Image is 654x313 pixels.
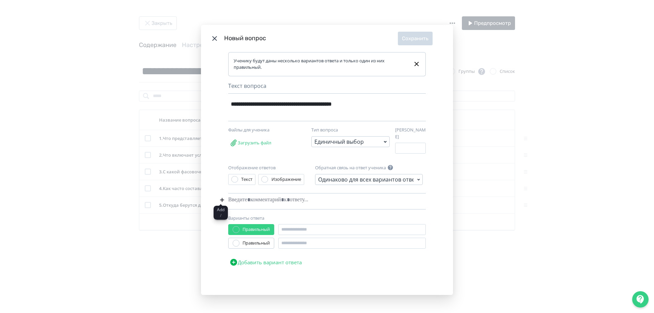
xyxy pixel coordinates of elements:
[201,25,453,295] div: Modal
[228,165,276,171] label: Отображение ответов
[395,127,426,140] label: [PERSON_NAME]
[228,255,303,269] button: Добавить вариант ответа
[398,32,433,45] button: Сохранить
[315,165,386,171] label: Обратная связь на ответ ученика
[228,127,300,134] div: Файлы для ученика
[234,58,407,71] div: Ученику будут даны несколько вариантов ответа и только один из них правильный.
[228,215,264,222] label: Варианты ответа
[243,240,270,247] div: Правильный
[311,127,338,134] label: Тип вопроса
[314,138,364,146] div: Единичный выбор
[228,82,426,94] div: Текст вопроса
[318,175,414,184] div: Одинаково для всех вариантов ответов
[241,176,252,183] div: Текст
[224,34,398,43] div: Новый вопрос
[271,176,301,183] div: Изображение
[243,226,270,233] div: Правильный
